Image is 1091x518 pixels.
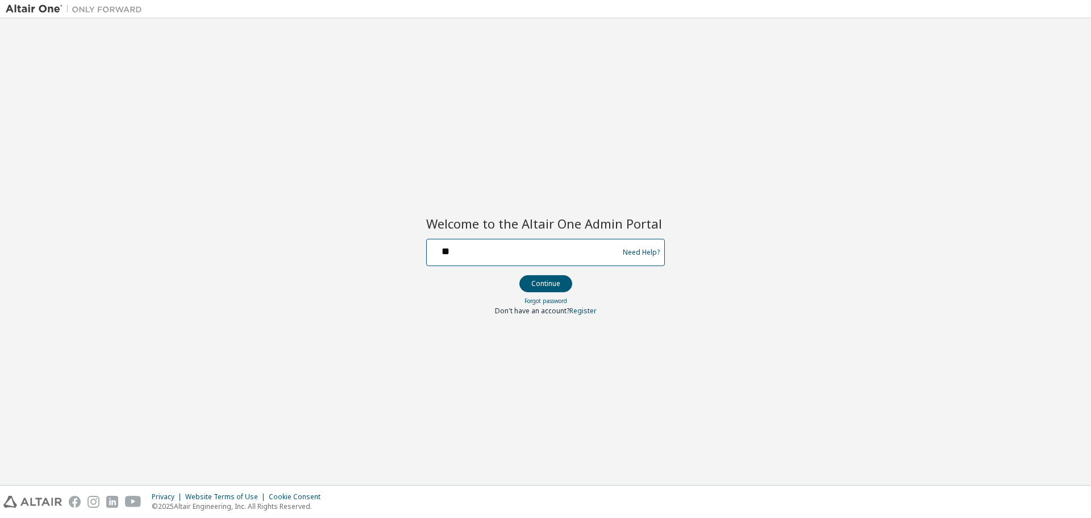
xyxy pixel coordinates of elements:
[125,496,141,508] img: youtube.svg
[152,492,185,502] div: Privacy
[495,306,569,316] span: Don't have an account?
[106,496,118,508] img: linkedin.svg
[88,496,99,508] img: instagram.svg
[524,297,567,305] a: Forgot password
[3,496,62,508] img: altair_logo.svg
[185,492,269,502] div: Website Terms of Use
[6,3,148,15] img: Altair One
[152,502,327,511] p: © 2025 Altair Engineering, Inc. All Rights Reserved.
[569,306,597,316] a: Register
[269,492,327,502] div: Cookie Consent
[519,275,572,292] button: Continue
[426,216,665,231] h2: Welcome to the Altair One Admin Portal
[69,496,81,508] img: facebook.svg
